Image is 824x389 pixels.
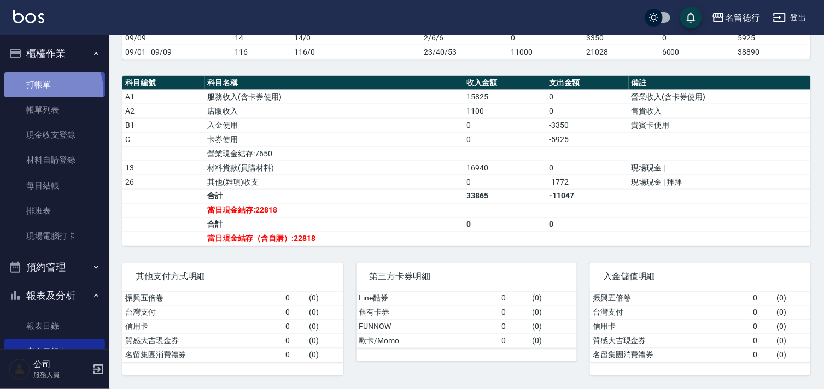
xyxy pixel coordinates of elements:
[546,132,629,146] td: -5925
[122,76,205,90] th: 科目編號
[464,161,547,175] td: 16940
[232,31,292,45] td: 14
[205,217,464,232] td: 合計
[205,203,464,217] td: 當日現金結存:22818
[33,359,89,370] h5: 公司
[546,175,629,189] td: -1772
[122,104,205,118] td: A2
[357,305,499,320] td: 舊有卡券
[4,339,105,364] a: 店家日報表
[357,292,499,306] td: Line酷券
[4,97,105,122] a: 帳單列表
[4,281,105,310] button: 報表及分析
[205,189,464,203] td: 合計
[584,45,659,59] td: 21028
[584,31,659,45] td: 3350
[774,305,811,320] td: ( 0 )
[659,45,735,59] td: 6000
[136,272,330,282] span: 其他支付方式明細
[4,253,105,281] button: 預約管理
[590,292,750,306] td: 振興五倍卷
[357,334,499,348] td: 歐卡/Momo
[4,148,105,173] a: 材料自購登錄
[122,161,205,175] td: 13
[659,31,735,45] td: 0
[464,118,547,132] td: 0
[590,292,811,363] table: a dense table
[751,348,774,362] td: 0
[205,232,464,246] td: 當日現金結存（含自購）:22818
[499,305,529,320] td: 0
[546,118,629,132] td: -3350
[205,104,464,118] td: 店販收入
[357,320,499,334] td: FUNNOW
[546,217,629,232] td: 0
[306,320,343,334] td: ( 0 )
[306,292,343,306] td: ( 0 )
[205,175,464,189] td: 其他(雜項)收支
[292,31,422,45] td: 14/0
[4,223,105,249] a: 現場電腦打卡
[590,334,750,348] td: 質感大吉現金券
[122,118,205,132] td: B1
[590,348,750,362] td: 名留集團消費禮券
[306,334,343,348] td: ( 0 )
[205,161,464,175] td: 材料貨款(員購材料)
[122,175,205,189] td: 26
[590,305,750,320] td: 台灣支付
[122,45,232,59] td: 09/01 - 09/09
[283,305,306,320] td: 0
[546,161,629,175] td: 0
[529,334,577,348] td: ( 0 )
[629,175,811,189] td: 現場現金 | 拜拜
[122,132,205,146] td: C
[629,90,811,104] td: 營業收入(含卡券使用)
[306,348,343,362] td: ( 0 )
[725,11,760,25] div: 名留德行
[122,348,283,362] td: 名留集團消費禮券
[464,189,547,203] td: 33865
[283,320,306,334] td: 0
[546,104,629,118] td: 0
[464,132,547,146] td: 0
[774,348,811,362] td: ( 0 )
[546,90,629,104] td: 0
[769,8,811,28] button: 登出
[122,17,811,60] table: a dense table
[546,76,629,90] th: 支出金額
[4,314,105,339] a: 報表目錄
[735,31,811,45] td: 5925
[13,10,44,23] img: Logo
[122,320,283,334] td: 信用卡
[122,31,232,45] td: 09/09
[751,334,774,348] td: 0
[205,146,464,161] td: 營業現金結存:7650
[464,217,547,232] td: 0
[205,132,464,146] td: 卡券使用
[751,292,774,306] td: 0
[499,334,529,348] td: 0
[9,358,31,380] img: Person
[205,118,464,132] td: 入金使用
[292,45,422,59] td: 116/0
[499,292,529,306] td: 0
[464,104,547,118] td: 1100
[735,45,811,59] td: 38890
[629,161,811,175] td: 現場現金 |
[629,76,811,90] th: 備註
[370,272,564,282] span: 第三方卡券明細
[629,104,811,118] td: 售貨收入
[205,90,464,104] td: 服務收入(含卡券使用)
[4,173,105,198] a: 每日結帳
[774,292,811,306] td: ( 0 )
[508,45,583,59] td: 11000
[122,292,283,306] td: 振興五倍卷
[122,76,811,246] table: a dense table
[4,72,105,97] a: 打帳單
[529,320,577,334] td: ( 0 )
[122,90,205,104] td: A1
[4,198,105,223] a: 排班表
[421,45,508,59] td: 23/40/53
[283,292,306,306] td: 0
[4,39,105,68] button: 櫃檯作業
